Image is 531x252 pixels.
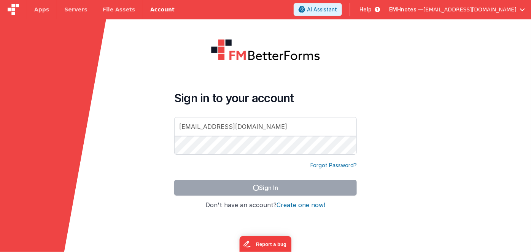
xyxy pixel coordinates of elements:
[277,202,326,209] button: Create one now!
[174,202,357,209] h4: Don't have an account?
[103,6,135,13] span: File Assets
[64,6,87,13] span: Servers
[359,6,372,13] span: Help
[423,6,517,13] span: [EMAIL_ADDRESS][DOMAIN_NAME]
[174,117,357,136] input: Email Address
[240,236,292,252] iframe: Marker.io feedback button
[174,180,357,196] button: Sign In
[389,6,423,13] span: EMHnotes —
[34,6,49,13] span: Apps
[307,6,337,13] span: AI Assistant
[310,162,357,169] a: Forgot Password?
[389,6,525,13] button: EMHnotes — [EMAIL_ADDRESS][DOMAIN_NAME]
[174,91,357,105] h4: Sign in to your account
[294,3,342,16] button: AI Assistant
